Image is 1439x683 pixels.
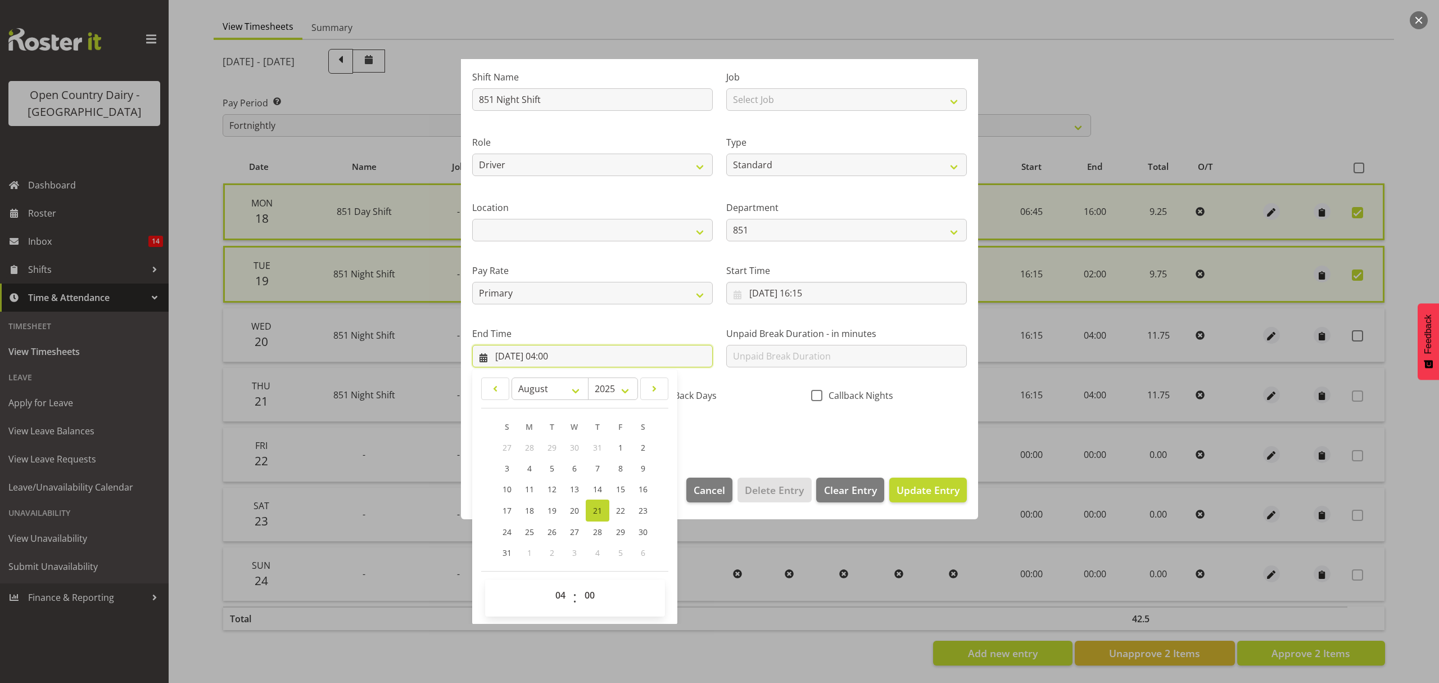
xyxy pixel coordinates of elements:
[525,484,534,495] span: 11
[889,478,967,502] button: Update Entry
[547,484,556,495] span: 12
[570,505,579,516] span: 20
[616,527,625,537] span: 29
[526,421,533,432] span: M
[726,201,967,214] label: Department
[609,437,632,458] a: 1
[586,522,609,542] a: 28
[472,327,713,340] label: End Time
[595,463,600,474] span: 7
[816,478,884,502] button: Clear Entry
[570,484,579,495] span: 13
[726,136,967,149] label: Type
[726,282,967,304] input: Click to select...
[572,463,577,474] span: 6
[518,458,541,479] a: 4
[632,500,654,522] a: 23
[609,500,632,522] a: 22
[586,500,609,522] a: 21
[525,505,534,516] span: 18
[639,484,648,495] span: 16
[595,421,600,432] span: T
[641,421,645,432] span: S
[632,479,654,500] a: 16
[726,327,967,340] label: Unpaid Break Duration - in minutes
[632,437,654,458] a: 2
[525,442,534,453] span: 28
[472,136,713,149] label: Role
[518,522,541,542] a: 25
[632,458,654,479] a: 9
[641,547,645,558] span: 6
[472,88,713,111] input: Shift Name
[641,463,645,474] span: 9
[745,483,804,497] span: Delete Entry
[737,478,811,502] button: Delete Entry
[593,527,602,537] span: 28
[616,484,625,495] span: 15
[609,522,632,542] a: 29
[503,527,512,537] span: 24
[550,421,554,432] span: T
[571,421,578,432] span: W
[563,522,586,542] a: 27
[726,345,967,367] input: Unpaid Break Duration
[541,458,563,479] a: 5
[593,442,602,453] span: 31
[503,442,512,453] span: 27
[563,500,586,522] a: 20
[505,463,509,474] span: 3
[618,547,623,558] span: 5
[550,463,554,474] span: 5
[639,527,648,537] span: 30
[550,547,554,558] span: 2
[541,479,563,500] a: 12
[897,483,960,497] span: Update Entry
[472,70,713,84] label: Shift Name
[496,542,518,563] a: 31
[726,264,967,277] label: Start Time
[505,421,509,432] span: S
[586,458,609,479] a: 7
[541,500,563,522] a: 19
[632,522,654,542] a: 30
[822,390,893,401] span: Callback Nights
[570,442,579,453] span: 30
[593,484,602,495] span: 14
[824,483,877,497] span: Clear Entry
[496,522,518,542] a: 24
[686,478,732,502] button: Cancel
[496,500,518,522] a: 17
[496,479,518,500] a: 10
[618,463,623,474] span: 8
[593,505,602,516] span: 21
[609,479,632,500] a: 15
[547,442,556,453] span: 29
[726,70,967,84] label: Job
[1423,314,1433,354] span: Feedback
[618,421,622,432] span: F
[527,547,532,558] span: 1
[573,584,577,612] span: :
[518,479,541,500] a: 11
[694,483,725,497] span: Cancel
[472,201,713,214] label: Location
[570,527,579,537] span: 27
[653,390,717,401] span: CallBack Days
[618,442,623,453] span: 1
[518,500,541,522] a: 18
[527,463,532,474] span: 4
[616,505,625,516] span: 22
[641,442,645,453] span: 2
[609,458,632,479] a: 8
[586,479,609,500] a: 14
[639,505,648,516] span: 23
[547,505,556,516] span: 19
[541,522,563,542] a: 26
[503,484,512,495] span: 10
[563,458,586,479] a: 6
[503,547,512,558] span: 31
[595,547,600,558] span: 4
[547,527,556,537] span: 26
[472,345,713,367] input: Click to select...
